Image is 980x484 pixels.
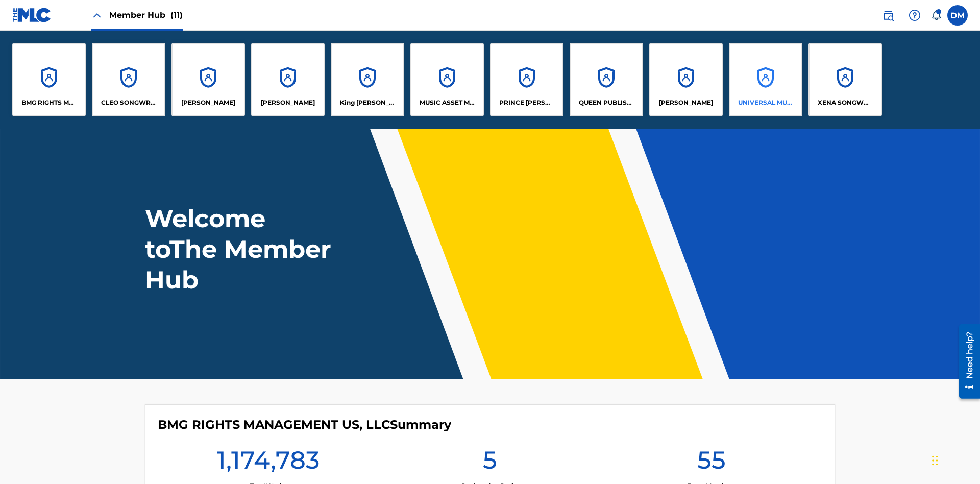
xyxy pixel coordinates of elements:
a: Public Search [878,5,898,26]
p: XENA SONGWRITER [818,98,873,107]
h1: 5 [483,445,497,481]
h4: BMG RIGHTS MANAGEMENT US, LLC [158,417,451,432]
a: AccountsCLEO SONGWRITER [92,43,165,116]
p: BMG RIGHTS MANAGEMENT US, LLC [21,98,77,107]
iframe: Chat Widget [929,435,980,484]
p: RONALD MCTESTERSON [659,98,713,107]
a: Accounts[PERSON_NAME] [251,43,325,116]
img: search [882,9,894,21]
div: User Menu [947,5,968,26]
p: PRINCE MCTESTERSON [499,98,555,107]
p: QUEEN PUBLISHA [579,98,634,107]
h1: 1,174,783 [217,445,320,481]
p: EYAMA MCSINGER [261,98,315,107]
div: Notifications [931,10,941,20]
a: AccountsMUSIC ASSET MANAGEMENT (MAM) [410,43,484,116]
p: CLEO SONGWRITER [101,98,157,107]
img: Close [91,9,103,21]
a: Accounts[PERSON_NAME] [649,43,723,116]
a: AccountsKing [PERSON_NAME] [331,43,404,116]
a: Accounts[PERSON_NAME] [171,43,245,116]
h1: 55 [697,445,726,481]
a: AccountsXENA SONGWRITER [808,43,882,116]
p: UNIVERSAL MUSIC PUB GROUP [738,98,794,107]
img: help [909,9,921,21]
p: MUSIC ASSET MANAGEMENT (MAM) [420,98,475,107]
a: AccountsQUEEN PUBLISHA [570,43,643,116]
iframe: Resource Center [951,320,980,404]
p: King McTesterson [340,98,396,107]
div: Help [904,5,925,26]
a: AccountsPRINCE [PERSON_NAME] [490,43,563,116]
div: Drag [932,445,938,476]
span: (11) [170,10,183,20]
p: ELVIS COSTELLO [181,98,235,107]
a: AccountsBMG RIGHTS MANAGEMENT US, LLC [12,43,86,116]
span: Member Hub [109,9,183,21]
h1: Welcome to The Member Hub [145,203,336,295]
a: AccountsUNIVERSAL MUSIC PUB GROUP [729,43,802,116]
img: MLC Logo [12,8,52,22]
